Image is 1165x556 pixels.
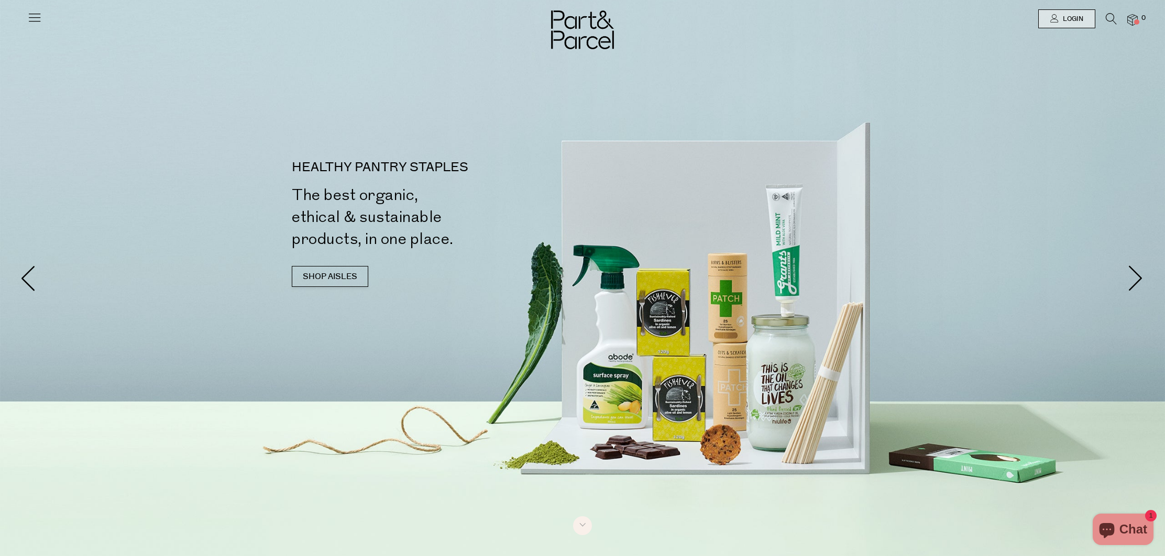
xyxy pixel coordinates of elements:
a: SHOP AISLES [292,266,368,287]
a: 0 [1127,14,1138,25]
p: HEALTHY PANTRY STAPLES [292,161,587,174]
span: 0 [1139,14,1148,23]
h2: The best organic, ethical & sustainable products, in one place. [292,184,587,250]
inbox-online-store-chat: Shopify online store chat [1090,514,1157,548]
img: Part&Parcel [551,10,614,49]
a: Login [1038,9,1095,28]
span: Login [1060,15,1083,24]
